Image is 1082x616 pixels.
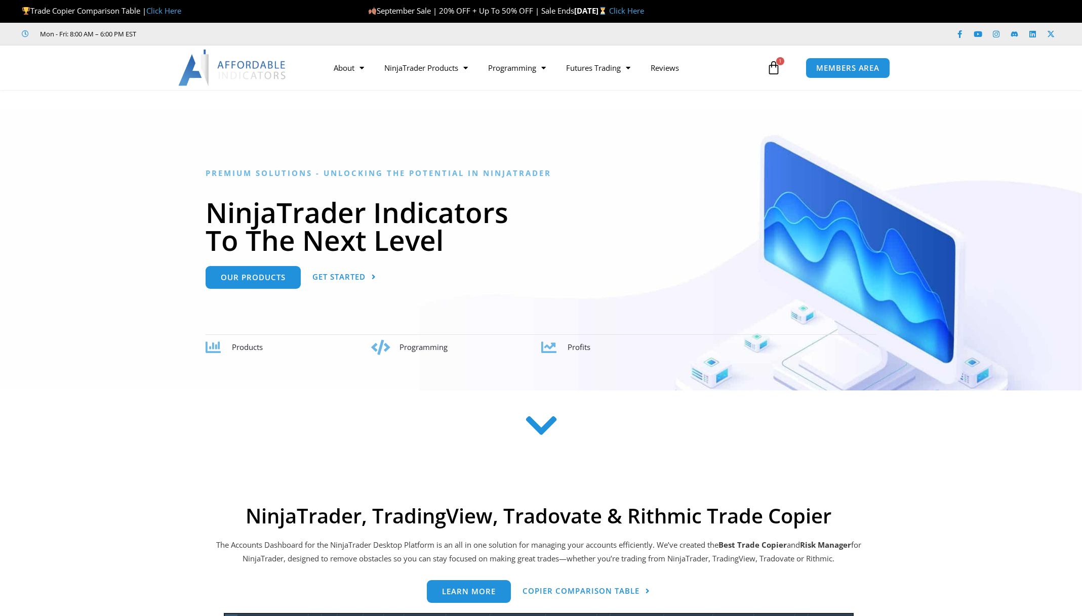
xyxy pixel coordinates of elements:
a: About [324,56,374,79]
p: The Accounts Dashboard for the NinjaTrader Desktop Platform is an all in one solution for managin... [215,538,863,566]
a: Futures Trading [556,56,640,79]
nav: Menu [324,56,764,79]
span: Programming [399,342,448,352]
span: Get Started [312,273,366,281]
b: Best Trade Copier [718,540,787,550]
a: 1 [751,53,796,82]
img: 🏆 [22,7,30,15]
h6: Premium Solutions - Unlocking the Potential in NinjaTrader [206,168,876,178]
a: Copier Comparison Table [523,580,650,603]
a: NinjaTrader Products [374,56,478,79]
h1: NinjaTrader Indicators To The Next Level [206,198,876,254]
span: Profits [568,342,590,352]
h2: NinjaTrader, TradingView, Tradovate & Rithmic Trade Copier [215,504,863,528]
a: MEMBERS AREA [806,58,890,78]
a: Reviews [640,56,689,79]
img: LogoAI | Affordable Indicators – NinjaTrader [178,50,287,86]
span: Our Products [221,274,286,281]
span: Mon - Fri: 8:00 AM – 6:00 PM EST [37,28,136,40]
img: ⏳ [599,7,607,15]
iframe: Customer reviews powered by Trustpilot [150,29,302,39]
span: 1 [776,57,784,65]
a: Click Here [146,6,181,16]
strong: Risk Manager [800,540,851,550]
a: Our Products [206,266,301,289]
span: Products [232,342,263,352]
span: Trade Copier Comparison Table | [22,6,181,16]
span: Copier Comparison Table [523,587,639,595]
span: Learn more [442,588,496,595]
a: Programming [478,56,556,79]
a: Click Here [609,6,644,16]
a: Learn more [427,580,511,603]
img: 🍂 [369,7,376,15]
span: September Sale | 20% OFF + Up To 50% OFF | Sale Ends [368,6,574,16]
strong: [DATE] [574,6,609,16]
a: Get Started [312,266,376,289]
span: MEMBERS AREA [816,64,879,72]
